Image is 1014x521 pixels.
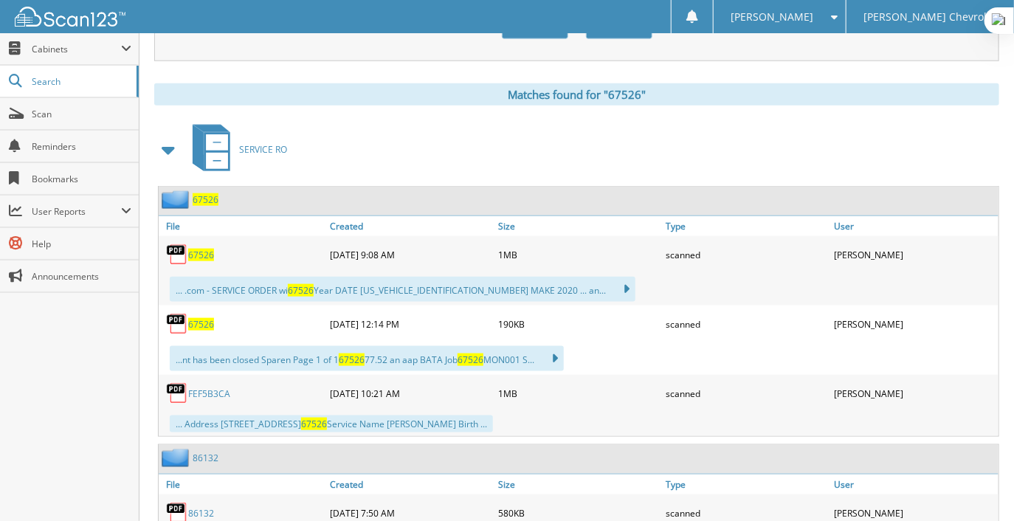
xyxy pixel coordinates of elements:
[663,379,831,408] div: scanned
[32,43,121,55] span: Cabinets
[159,216,327,236] a: File
[166,244,188,266] img: PDF.png
[154,83,999,106] div: Matches found for "67526"
[494,475,663,494] a: Size
[32,108,131,120] span: Scan
[327,475,495,494] a: Created
[339,353,365,366] span: 67526
[166,313,188,335] img: PDF.png
[32,75,129,88] span: Search
[940,450,1014,521] iframe: Chat Widget
[830,216,999,236] a: User
[239,143,287,156] span: SERVICE RO
[494,240,663,269] div: 1MB
[32,238,131,250] span: Help
[731,13,814,21] span: [PERSON_NAME]
[32,205,121,218] span: User Reports
[494,309,663,339] div: 190KB
[663,216,831,236] a: Type
[830,309,999,339] div: [PERSON_NAME]
[830,240,999,269] div: [PERSON_NAME]
[159,475,327,494] a: File
[193,193,218,206] a: 67526
[494,379,663,408] div: 1MB
[170,415,493,432] div: ... Address [STREET_ADDRESS] Service Name [PERSON_NAME] Birth ...
[32,173,131,185] span: Bookmarks
[327,216,495,236] a: Created
[32,270,131,283] span: Announcements
[184,120,287,179] a: SERVICE RO
[193,452,218,464] a: 86132
[663,475,831,494] a: Type
[188,507,214,520] a: 86132
[494,216,663,236] a: Size
[288,284,314,297] span: 67526
[458,353,483,366] span: 67526
[188,249,214,261] a: 67526
[188,387,230,400] a: FEF5B3CA
[327,309,495,339] div: [DATE] 12:14 PM
[663,240,831,269] div: scanned
[327,240,495,269] div: [DATE] 9:08 AM
[663,309,831,339] div: scanned
[32,140,131,153] span: Reminders
[327,379,495,408] div: [DATE] 10:21 AM
[170,277,635,302] div: ... .com - SERVICE ORDER wi Year DATE [US_VEHICLE_IDENTIFICATION_NUMBER] MAKE 2020 ... an...
[188,318,214,331] a: 67526
[170,346,564,371] div: ...nt has been closed Sparen Page 1 of 1 77.52 an aap BATA Job MON001 S...
[162,190,193,209] img: folder2.png
[830,379,999,408] div: [PERSON_NAME]
[830,475,999,494] a: User
[301,418,327,430] span: 67526
[162,449,193,467] img: folder2.png
[15,7,125,27] img: scan123-logo-white.svg
[863,13,996,21] span: [PERSON_NAME] Chevrolet
[166,382,188,404] img: PDF.png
